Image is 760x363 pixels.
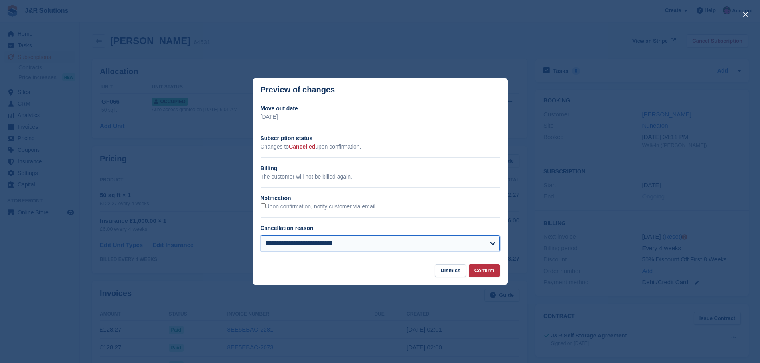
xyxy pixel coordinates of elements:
button: Dismiss [435,264,466,277]
p: Preview of changes [261,85,335,94]
p: The customer will not be billed again. [261,173,500,181]
input: Upon confirmation, notify customer via email. [261,203,266,208]
p: [DATE] [261,113,500,121]
h2: Notification [261,194,500,202]
h2: Move out date [261,104,500,113]
span: Cancelled [289,143,315,150]
label: Cancellation reason [261,225,314,231]
button: close [739,8,752,21]
label: Upon confirmation, notify customer via email. [261,203,377,210]
h2: Billing [261,164,500,173]
button: Confirm [469,264,500,277]
p: Changes to upon confirmation. [261,143,500,151]
h2: Subscription status [261,134,500,143]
